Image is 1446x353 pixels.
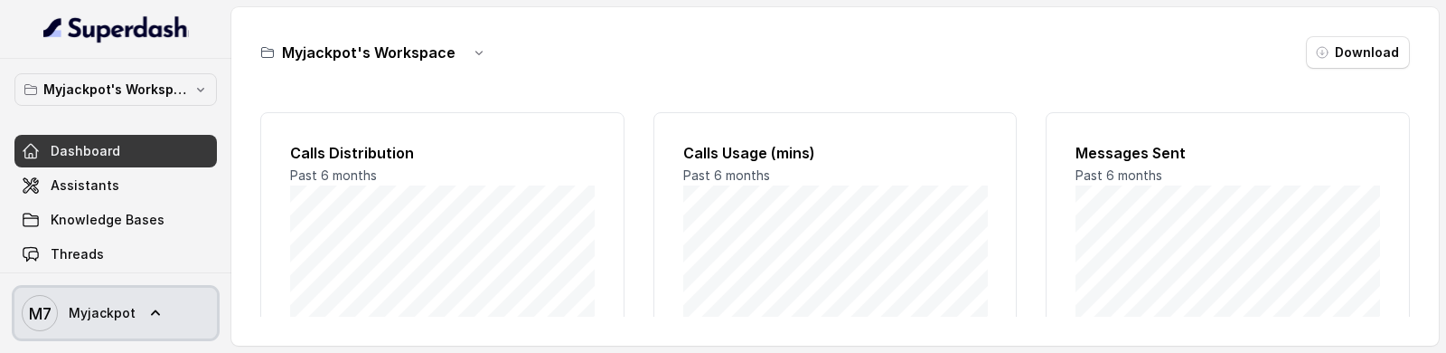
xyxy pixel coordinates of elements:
[1075,142,1380,164] h2: Messages Sent
[282,42,455,63] h3: Myjackpot's Workspace
[14,288,217,339] a: Myjackpot
[1075,167,1162,183] span: Past 6 months
[29,304,52,323] text: M7
[69,304,136,322] span: Myjackpot
[51,176,119,195] span: Assistants
[51,211,164,229] span: Knowledge Bases
[43,79,188,100] p: Myjackpot's Workspace
[290,142,595,164] h2: Calls Distribution
[51,245,104,263] span: Threads
[683,142,988,164] h2: Calls Usage (mins)
[14,238,217,271] a: Threads
[14,73,217,106] button: Myjackpot's Workspace
[51,142,120,160] span: Dashboard
[683,167,770,183] span: Past 6 months
[1306,36,1410,69] button: Download
[290,167,377,183] span: Past 6 months
[14,204,217,236] a: Knowledge Bases
[43,14,189,43] img: light.svg
[14,135,217,167] a: Dashboard
[14,169,217,202] a: Assistants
